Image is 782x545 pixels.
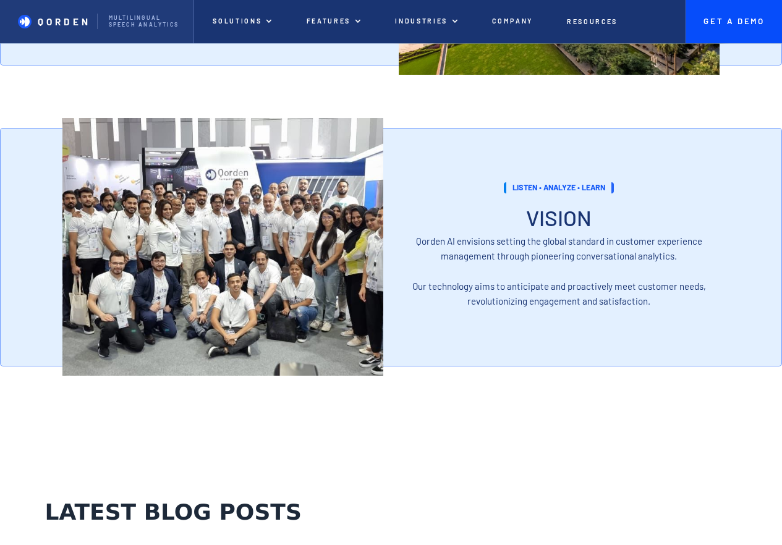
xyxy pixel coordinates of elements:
p: Industries [395,17,448,25]
p: Get A Demo [703,17,765,27]
p: features [307,17,351,25]
p: Qorden AI envisions setting the global standard in customer experience management through pioneer... [399,234,720,308]
p: Multilingual Speech analytics [109,15,182,28]
h1: listen • analyze • learn [504,182,614,193]
h3: VISION [526,205,592,231]
p: Resources [567,18,618,26]
p: Company [492,17,533,25]
h2: Latest blog posts [45,498,354,527]
p: QORDEN [38,16,90,27]
p: Solutions [213,17,261,25]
